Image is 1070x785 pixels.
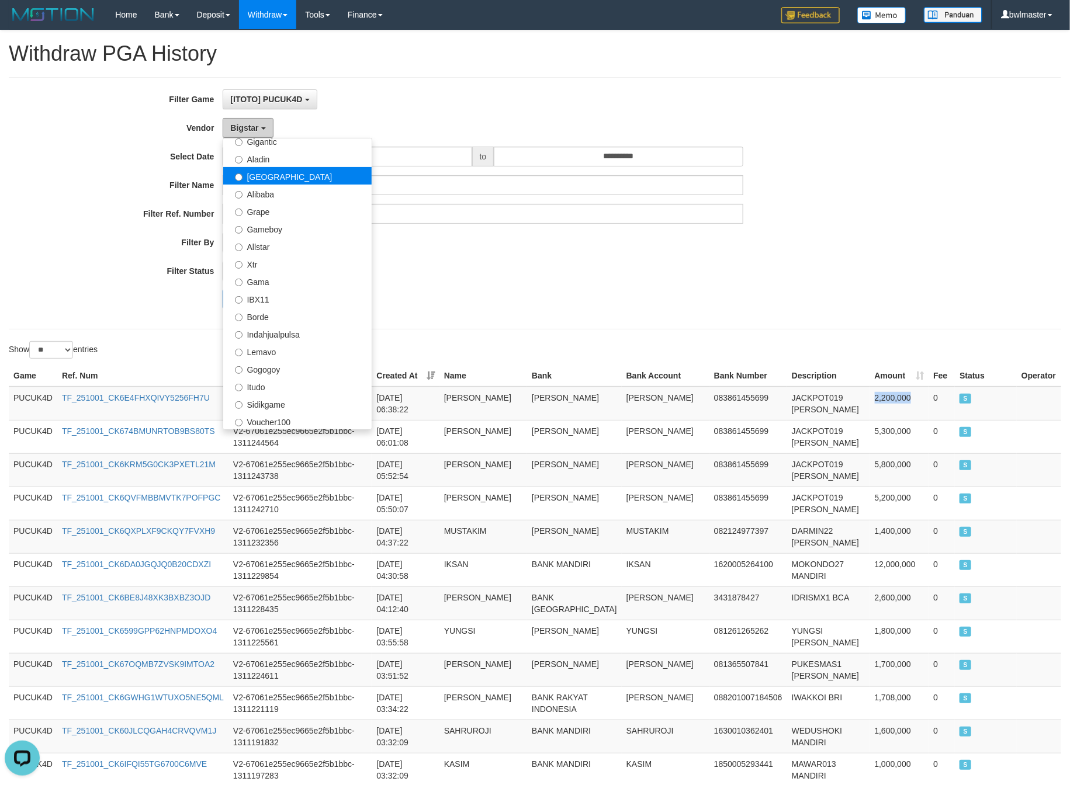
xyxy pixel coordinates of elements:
[223,118,273,138] button: Bigstar
[787,387,870,421] td: JACKPOT019 [PERSON_NAME]
[787,520,870,553] td: DARMIN22 [PERSON_NAME]
[9,341,98,359] label: Show entries
[960,427,971,437] span: SUCCESS
[622,720,709,753] td: SAHRUROJI
[372,387,439,421] td: [DATE] 06:38:22
[527,365,622,387] th: Bank
[527,387,622,421] td: [PERSON_NAME]
[870,365,929,387] th: Amount: activate to sort column ascending
[235,314,243,321] input: Borde
[960,593,971,603] span: SUCCESS
[223,325,372,342] label: Indahjualpulsa
[9,387,57,421] td: PUCUK4D
[9,653,57,686] td: PUCUK4D
[62,526,215,536] a: TF_251001_CK6QXPLXF9CKQY7FVXH9
[709,653,787,686] td: 081365507841
[709,686,787,720] td: 088201007184506
[527,453,622,487] td: [PERSON_NAME]
[228,653,372,686] td: V2-67061e255ec9665e2f5b1bbc-1311224611
[929,620,955,653] td: 0
[223,307,372,325] label: Borde
[787,653,870,686] td: PUKESMAS1 [PERSON_NAME]
[230,123,258,133] span: Bigstar
[9,520,57,553] td: PUCUK4D
[955,365,1017,387] th: Status
[709,453,787,487] td: 083861455699
[29,341,73,359] select: Showentries
[929,453,955,487] td: 0
[870,520,929,553] td: 1,400,000
[62,593,210,602] a: TF_251001_CK6BE8J48XK3BXBZ3OJD
[372,453,439,487] td: [DATE] 05:52:54
[622,387,709,421] td: [PERSON_NAME]
[228,420,372,453] td: V2-67061e255ec9665e2f5b1bbc-1311244564
[929,686,955,720] td: 0
[62,726,216,735] a: TF_251001_CK60JLCQGAH4CRVQVM1J
[223,395,372,412] label: Sidikgame
[960,760,971,770] span: SUCCESS
[9,365,57,387] th: Game
[960,627,971,637] span: SUCCESS
[223,412,372,430] label: Voucher100
[62,426,215,436] a: TF_251001_CK674BMUNRTOB9BS80TS
[235,226,243,234] input: Gameboy
[709,365,787,387] th: Bank Number
[223,202,372,220] label: Grape
[929,420,955,453] td: 0
[781,7,840,23] img: Feedback.jpg
[709,553,787,586] td: 1620005264100
[57,365,228,387] th: Ref. Num
[622,686,709,720] td: [PERSON_NAME]
[527,553,622,586] td: BANK MANDIRI
[62,693,224,702] a: TF_251001_CK6GWHG1WTUXO5NE5QML
[527,686,622,720] td: BANK RAKYAT INDONESIA
[439,653,527,686] td: [PERSON_NAME]
[235,156,243,164] input: Aladin
[372,720,439,753] td: [DATE] 03:32:09
[1017,365,1061,387] th: Operator
[622,553,709,586] td: IKSAN
[9,620,57,653] td: PUCUK4D
[372,620,439,653] td: [DATE] 03:55:58
[62,460,216,469] a: TF_251001_CK6KRM5G0CK3PXETL21M
[223,220,372,237] label: Gameboy
[9,720,57,753] td: PUCUK4D
[228,520,372,553] td: V2-67061e255ec9665e2f5b1bbc-1311232356
[787,365,870,387] th: Description
[9,42,1061,65] h1: Withdraw PGA History
[622,453,709,487] td: [PERSON_NAME]
[235,244,243,251] input: Allstar
[372,520,439,553] td: [DATE] 04:37:22
[223,150,372,167] label: Aladin
[960,660,971,670] span: SUCCESS
[372,365,439,387] th: Created At: activate to sort column ascending
[9,487,57,520] td: PUCUK4D
[709,586,787,620] td: 3431878427
[230,95,302,104] span: [ITOTO] PUCUK4D
[622,420,709,453] td: [PERSON_NAME]
[9,6,98,23] img: MOTION_logo.png
[228,720,372,753] td: V2-67061e255ec9665e2f5b1bbc-1311191832
[9,553,57,586] td: PUCUK4D
[472,147,494,166] span: to
[439,620,527,653] td: YUNGSI
[622,520,709,553] td: MUSTAKIM
[870,487,929,520] td: 5,200,000
[960,527,971,537] span: SUCCESS
[223,237,372,255] label: Allstar
[929,553,955,586] td: 0
[223,167,372,185] label: [GEOGRAPHIC_DATA]
[622,586,709,620] td: [PERSON_NAME]
[223,272,372,290] label: Gama
[527,620,622,653] td: [PERSON_NAME]
[223,342,372,360] label: Lemavo
[787,553,870,586] td: MOKONDO27 MANDIRI
[870,420,929,453] td: 5,300,000
[62,393,210,402] a: TF_251001_CK6E4FHXQIVY5256FH7U
[527,586,622,620] td: BANK [GEOGRAPHIC_DATA]
[929,653,955,686] td: 0
[929,720,955,753] td: 0
[870,720,929,753] td: 1,600,000
[787,686,870,720] td: IWAKKOI BRI
[228,553,372,586] td: V2-67061e255ec9665e2f5b1bbc-1311229854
